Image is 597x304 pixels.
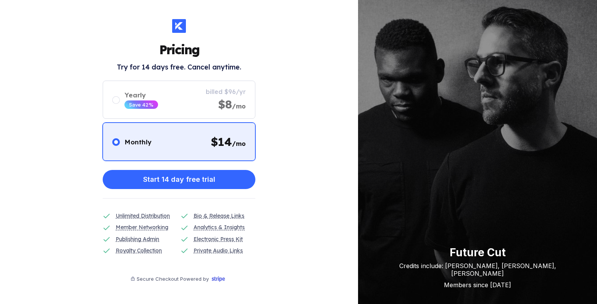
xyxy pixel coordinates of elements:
div: Publishing Admin [116,235,159,243]
div: Royalty Collection [116,246,162,255]
h2: Try for 14 days free. Cancel anytime. [117,63,241,71]
div: Secure Checkout Powered by [137,276,209,282]
div: Save 42% [129,102,153,108]
div: Unlimited Distribution [116,212,170,220]
div: Start 14 day free trial [143,172,215,187]
span: /mo [232,102,246,110]
span: /mo [232,140,246,147]
div: Monthly [124,138,152,146]
div: $8 [218,97,246,112]
div: Private Audio Links [194,246,243,255]
div: Member Networking [116,223,168,231]
div: Future Cut [373,246,582,259]
div: Electronic Press Kit [194,235,243,243]
div: Members since [DATE] [373,281,582,289]
div: Analytics & Insights [194,223,245,231]
div: Credits include: [PERSON_NAME], [PERSON_NAME], [PERSON_NAME] [373,262,582,277]
div: Yearly [124,91,158,99]
button: Start 14 day free trial [103,170,255,189]
div: billed $96/yr [206,88,246,95]
div: Bio & Release Links [194,212,244,220]
div: $ 14 [211,134,246,149]
h1: Pricing [159,42,199,57]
